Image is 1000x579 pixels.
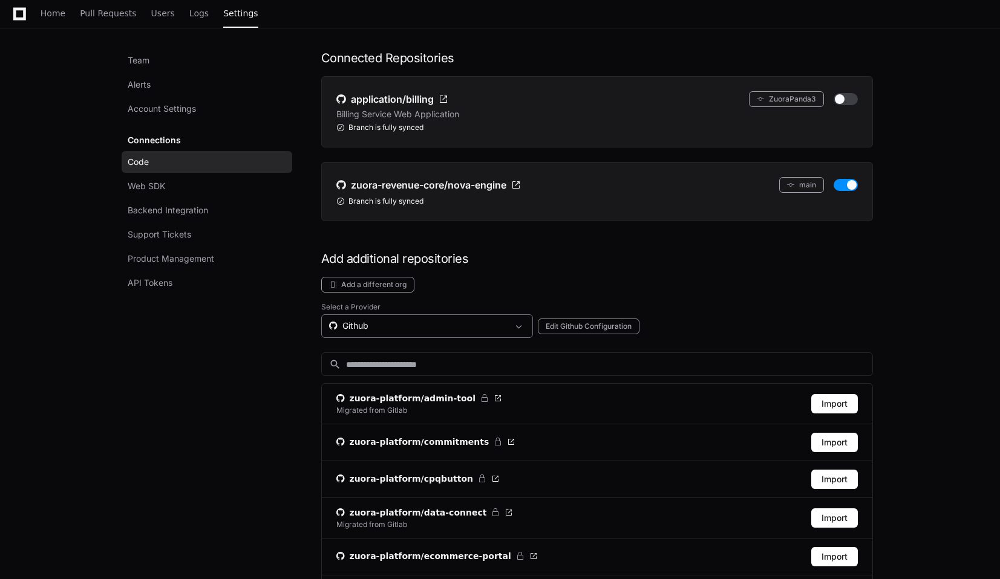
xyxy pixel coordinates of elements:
[811,394,858,413] button: Import
[128,180,165,192] span: Web SDK
[350,392,476,404] span: zuora-platform/admin-tool
[336,392,503,404] a: zuora-platform/admin-tool
[128,156,149,168] span: Code
[336,436,516,448] a: zuora-platform/commitments
[122,199,292,221] a: Backend Integration
[128,204,208,216] span: Backend Integration
[336,123,858,132] div: Branch is fully synced
[122,248,292,270] a: Product Management
[336,520,407,529] div: Migrated from Gitlab
[122,151,292,173] a: Code
[128,277,172,289] span: API Tokens
[122,50,292,71] a: Team
[779,177,824,193] button: main
[321,277,414,293] button: Add a different org
[336,506,514,519] a: zuora-platform/data-connect
[350,436,489,448] span: zuora-platform/commitments
[336,473,500,485] a: zuora-platform/cpqbutton
[321,302,873,312] label: Select a Provider
[351,92,434,106] span: application/billing
[336,91,448,107] a: application/billing
[336,550,538,562] a: zuora-platform/ecommerce-portal
[350,473,473,485] span: zuora-platform/cpqbutton
[122,272,292,294] a: API Tokens
[336,406,407,415] div: Migrated from Gitlab
[336,108,459,120] p: Billing Service Web Application
[122,175,292,197] a: Web SDK
[128,228,191,241] span: Support Tickets
[80,10,136,17] span: Pull Requests
[41,10,65,17] span: Home
[811,433,858,452] button: Import
[122,98,292,120] a: Account Settings
[336,196,858,206] div: Branch is fully synced
[336,177,521,193] a: zuora-revenue-core/nova-engine
[128,253,214,265] span: Product Management
[321,250,873,267] h1: Add additional repositories
[321,50,873,66] h1: Connected Repositories
[811,470,858,489] button: Import
[329,358,341,370] mat-icon: search
[128,54,149,66] span: Team
[538,319,639,334] button: Edit Github Configuration
[128,79,151,91] span: Alerts
[811,547,858,566] button: Import
[351,178,506,192] span: zuora-revenue-core/nova-engine
[350,550,511,562] span: zuora-platform/ecommerce-portal
[122,224,292,245] a: Support Tickets
[223,10,258,17] span: Settings
[749,91,824,107] button: ZuoraPanda3
[128,103,196,115] span: Account Settings
[189,10,209,17] span: Logs
[329,320,508,332] div: Github
[151,10,175,17] span: Users
[350,506,487,519] span: zuora-platform/data-connect
[811,508,858,528] button: Import
[122,74,292,95] a: Alerts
